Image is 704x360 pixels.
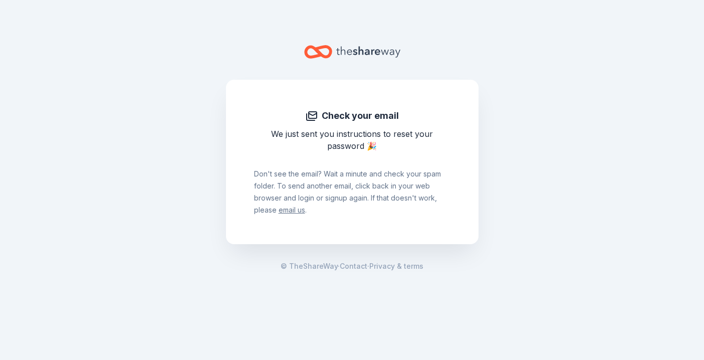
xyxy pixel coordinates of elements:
[254,152,450,216] div: Don ' t see the email? Wait a minute and check your spam folder. To send another email, click bac...
[340,260,367,272] a: Contact
[304,40,400,64] a: Home
[369,260,423,272] a: Privacy & terms
[254,108,450,124] div: Check your email
[254,128,450,152] div: We just sent you instructions to reset your password 🎉
[281,262,338,270] span: © TheShareWay
[279,206,305,214] a: email us
[281,260,423,272] span: · ·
